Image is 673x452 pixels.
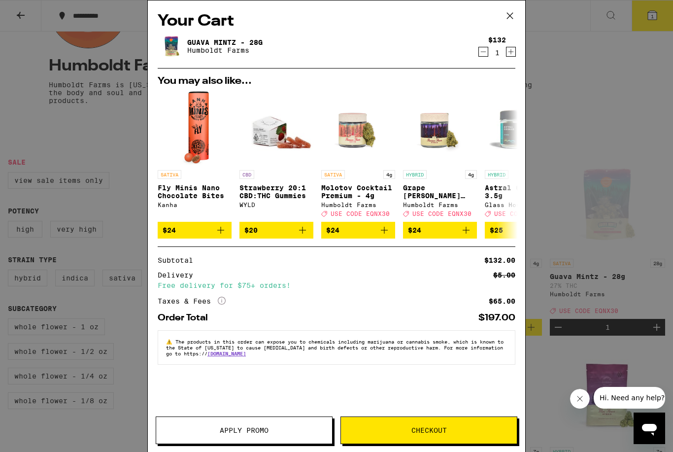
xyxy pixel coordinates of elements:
[506,47,516,57] button: Increment
[485,222,559,239] button: Add to bag
[403,202,477,208] div: Humboldt Farms
[488,36,506,44] div: $132
[403,222,477,239] button: Add to bag
[403,91,477,222] a: Open page for Grape Runtz Premium - 4g from Humboldt Farms
[594,387,665,409] iframe: Message from company
[493,272,515,278] div: $5.00
[485,91,559,222] a: Open page for Astral Cookies - 3.5g from Glass House
[478,47,488,57] button: Decrement
[411,427,447,434] span: Checkout
[321,91,395,222] a: Open page for Molotov Cocktail Premium - 4g from Humboldt Farms
[166,339,175,345] span: ⚠️
[158,257,200,264] div: Subtotal
[489,298,515,305] div: $65.00
[490,226,503,234] span: $25
[331,210,390,217] span: USE CODE EQNX30
[326,226,339,234] span: $24
[321,202,395,208] div: Humboldt Farms
[158,10,515,33] h2: Your Cart
[634,413,665,444] iframe: Button to launch messaging window
[158,76,515,86] h2: You may also like...
[158,272,200,278] div: Delivery
[321,184,395,200] p: Molotov Cocktail Premium - 4g
[478,313,515,322] div: $197.00
[383,170,395,179] p: 4g
[403,184,477,200] p: Grape [PERSON_NAME] Premium - 4g
[163,226,176,234] span: $24
[465,170,477,179] p: 4g
[158,282,515,289] div: Free delivery for $75+ orders!
[340,417,517,444] button: Checkout
[156,417,333,444] button: Apply Promo
[239,170,254,179] p: CBD
[485,170,508,179] p: HYBRID
[403,170,427,179] p: HYBRID
[158,91,232,222] a: Open page for Fly Minis Nano Chocolate Bites from Kanha
[244,226,258,234] span: $20
[158,222,232,239] button: Add to bag
[239,222,313,239] button: Add to bag
[239,91,313,165] img: WYLD - Strawberry 20:1 CBD:THC Gummies
[166,339,504,356] span: The products in this order can expose you to chemicals including marijuana or cannabis smoke, whi...
[570,389,590,409] iframe: Close message
[485,91,559,165] img: Glass House - Astral Cookies - 3.5g
[158,313,215,322] div: Order Total
[158,297,226,306] div: Taxes & Fees
[321,170,345,179] p: SATIVA
[180,91,209,165] img: Kanha - Fly Minis Nano Chocolate Bites
[408,226,421,234] span: $24
[485,202,559,208] div: Glass House
[220,427,269,434] span: Apply Promo
[412,210,471,217] span: USE CODE EQNX30
[239,91,313,222] a: Open page for Strawberry 20:1 CBD:THC Gummies from WYLD
[321,91,395,165] img: Humboldt Farms - Molotov Cocktail Premium - 4g
[187,46,263,54] p: Humboldt Farms
[494,210,553,217] span: USE CODE EQNX30
[239,202,313,208] div: WYLD
[488,49,506,57] div: 1
[484,257,515,264] div: $132.00
[321,222,395,239] button: Add to bag
[239,184,313,200] p: Strawberry 20:1 CBD:THC Gummies
[485,184,559,200] p: Astral Cookies - 3.5g
[207,350,246,356] a: [DOMAIN_NAME]
[403,91,477,165] img: Humboldt Farms - Grape Runtz Premium - 4g
[158,184,232,200] p: Fly Minis Nano Chocolate Bites
[187,38,263,46] a: Guava Mintz - 28g
[158,33,185,60] img: Guava Mintz - 28g
[158,202,232,208] div: Kanha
